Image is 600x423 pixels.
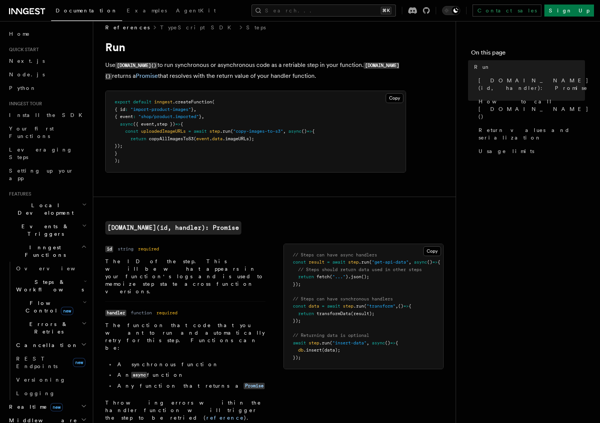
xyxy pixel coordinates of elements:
[202,114,204,119] span: ,
[118,246,133,252] dd: string
[13,341,78,349] span: Cancellation
[105,24,150,31] span: References
[309,340,319,346] span: step
[154,99,173,105] span: inngest
[293,282,301,287] span: });
[160,24,236,31] a: TypeScript SDK
[9,58,45,64] span: Next.js
[223,136,254,141] span: .imageURLs);
[473,5,541,17] a: Contact sales
[372,340,385,346] span: async
[367,340,369,346] span: ,
[442,6,460,15] button: Toggle dark mode
[105,258,265,295] p: The ID of the step. This will be what appears in your function's logs and is used to memoize step...
[115,143,123,149] span: });
[298,311,314,316] span: return
[133,99,152,105] span: default
[385,340,390,346] span: ()
[115,62,158,69] code: [DOMAIN_NAME]()
[199,114,202,119] span: }
[176,8,216,14] span: AgentKit
[115,361,265,368] li: A synchronous function
[115,99,130,105] span: export
[138,114,199,119] span: "shop/product.imported"
[156,310,177,316] dd: required
[6,27,88,41] a: Home
[230,129,233,134] span: (
[13,320,82,335] span: Errors & Retries
[476,123,585,144] a: Return values and serialization
[13,338,88,352] button: Cancellation
[244,383,265,389] a: Promise
[423,246,441,256] button: Copy
[298,347,303,353] span: db
[127,8,167,14] span: Examples
[61,307,73,315] span: new
[9,85,36,91] span: Python
[298,274,314,279] span: return
[141,129,186,134] span: uploadedImageURLs
[133,121,154,127] span: ({ event
[351,311,374,316] span: (result);
[157,121,175,127] span: step })
[479,126,585,141] span: Return values and serialization
[115,382,265,390] li: Any function that returns a
[293,259,306,265] span: const
[105,310,126,316] code: handler
[367,303,395,309] span: "transform"
[105,40,406,54] h1: Run
[131,310,152,316] dd: function
[471,48,585,60] h4: On this page
[479,147,534,155] span: Usage limits
[16,356,58,369] span: REST Endpoints
[6,220,88,241] button: Events & Triggers
[246,24,266,31] a: Steps
[6,262,88,400] div: Inngest Functions
[6,81,88,95] a: Python
[16,390,55,396] span: Logging
[9,30,30,38] span: Home
[6,54,88,68] a: Next.js
[476,74,585,95] a: [DOMAIN_NAME](id, handler): Promise
[293,355,301,360] span: });
[309,259,324,265] span: result
[149,136,194,141] span: copyAllImagesToS3
[348,274,361,279] span: .json
[13,278,84,293] span: Steps & Workflows
[220,129,230,134] span: .run
[6,108,88,122] a: Install the SDK
[9,147,73,160] span: Leveraging Steps
[6,143,88,164] a: Leveraging Steps
[327,259,330,265] span: =
[293,252,377,258] span: // Steps can have async handlers
[6,191,31,197] span: Features
[194,136,196,141] span: (
[390,340,395,346] span: =>
[302,129,307,134] span: ()
[154,121,157,127] span: ,
[13,387,88,400] a: Logging
[233,129,283,134] span: "copy-images-to-s3"
[188,129,191,134] span: =
[133,114,136,119] span: :
[191,107,194,112] span: }
[115,158,120,163] span: );
[16,377,66,383] span: Versioning
[173,99,212,105] span: .createFunction
[212,99,215,105] span: (
[364,303,367,309] span: (
[409,259,411,265] span: ,
[6,244,81,259] span: Inngest Functions
[369,259,372,265] span: (
[312,129,315,134] span: {
[252,5,396,17] button: Search...⌘K
[13,262,88,275] a: Overview
[16,265,94,271] span: Overview
[6,101,42,107] span: Inngest tour
[361,274,369,279] span: ();
[13,296,88,317] button: Flow Controlnew
[130,107,191,112] span: "import-product-images"
[6,164,88,185] a: Setting up your app
[327,303,340,309] span: await
[138,246,159,252] dd: required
